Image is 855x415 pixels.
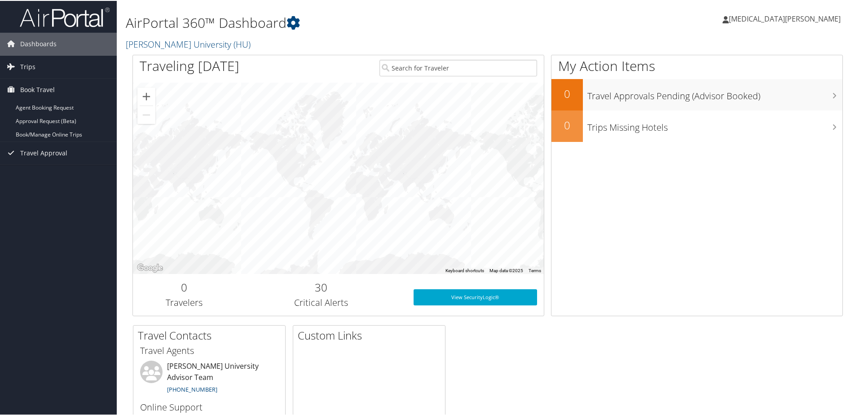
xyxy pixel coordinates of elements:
a: [PHONE_NUMBER] [167,384,217,393]
img: Google [135,261,165,273]
a: [MEDICAL_DATA][PERSON_NAME] [723,4,850,31]
h3: Travel Approvals Pending (Advisor Booked) [587,84,842,102]
li: [PERSON_NAME] University Advisor Team [136,360,283,397]
span: Book Travel [20,78,55,100]
h1: Traveling [DATE] [140,56,239,75]
a: Open this area in Google Maps (opens a new window) [135,261,165,273]
h3: Critical Alerts [242,296,400,308]
h3: Travelers [140,296,229,308]
h2: 0 [551,117,583,132]
a: 0Trips Missing Hotels [551,110,842,141]
h1: AirPortal 360™ Dashboard [126,13,608,31]
span: Trips [20,55,35,77]
img: airportal-logo.png [20,6,110,27]
a: View SecurityLogic® [414,288,537,305]
h1: My Action Items [551,56,842,75]
span: Dashboards [20,32,57,54]
input: Search for Traveler [379,59,537,75]
h3: Travel Agents [140,344,278,356]
a: [PERSON_NAME] University (HU) [126,37,253,49]
h2: 0 [551,85,583,101]
span: Travel Approval [20,141,67,163]
a: Terms (opens in new tab) [529,267,541,272]
h3: Online Support [140,400,278,413]
h2: 0 [140,279,229,294]
h2: Travel Contacts [138,327,285,342]
span: Map data ©2025 [489,267,523,272]
a: 0Travel Approvals Pending (Advisor Booked) [551,78,842,110]
button: Zoom out [137,105,155,123]
h2: 30 [242,279,400,294]
button: Keyboard shortcuts [445,267,484,273]
h3: Trips Missing Hotels [587,116,842,133]
button: Zoom in [137,87,155,105]
h2: Custom Links [298,327,445,342]
span: [MEDICAL_DATA][PERSON_NAME] [729,13,841,23]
